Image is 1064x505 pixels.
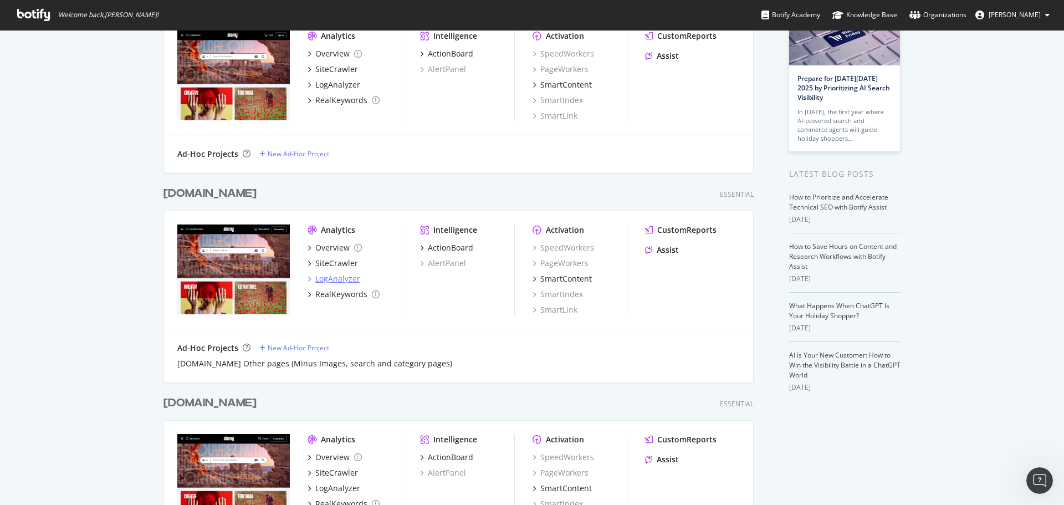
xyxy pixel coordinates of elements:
[789,215,901,225] div: [DATE]
[657,454,679,465] div: Assist
[797,108,892,143] div: In [DATE], the first year where AI-powered search and commerce agents will guide holiday shoppers…
[420,242,473,253] a: ActionBoard
[420,452,473,463] a: ActionBoard
[308,79,360,90] a: LogAnalyzer
[789,274,901,284] div: [DATE]
[533,304,577,315] a: SmartLink
[789,382,901,392] div: [DATE]
[315,79,360,90] div: LogAnalyzer
[546,30,584,42] div: Activation
[177,225,290,314] img: alamy.de
[789,350,901,380] a: AI Is Your New Customer: How to Win the Visibility Battle in a ChatGPT World
[259,149,329,159] a: New Ad-Hoc Project
[909,9,966,21] div: Organizations
[832,9,897,21] div: Knowledge Base
[720,399,754,409] div: Essential
[533,110,577,121] div: SmartLink
[163,186,257,202] div: [DOMAIN_NAME]
[420,258,466,269] a: AlertPanel
[321,434,355,445] div: Analytics
[315,273,360,284] div: LogAnalyzer
[321,30,355,42] div: Analytics
[315,467,358,478] div: SiteCrawler
[315,483,360,494] div: LogAnalyzer
[259,343,329,353] a: New Ad-Hoc Project
[533,48,594,59] div: SpeedWorkers
[315,95,367,106] div: RealKeywords
[533,95,583,106] a: SmartIndex
[428,48,473,59] div: ActionBoard
[645,454,679,465] a: Assist
[546,225,584,236] div: Activation
[645,244,679,256] a: Assist
[308,48,362,59] a: Overview
[533,273,592,284] a: SmartContent
[533,467,589,478] a: PageWorkers
[797,74,890,102] a: Prepare for [DATE][DATE] 2025 by Prioritizing AI Search Visibility
[321,225,355,236] div: Analytics
[308,483,360,494] a: LogAnalyzer
[428,452,473,463] div: ActionBoard
[789,242,897,271] a: How to Save Hours on Content and Research Workflows with Botify Assist
[966,6,1058,24] button: [PERSON_NAME]
[433,30,477,42] div: Intelligence
[720,190,754,199] div: Essential
[657,50,679,62] div: Assist
[645,50,679,62] a: Assist
[420,48,473,59] a: ActionBoard
[645,434,717,445] a: CustomReports
[789,7,900,65] img: Prepare for Black Friday 2025 by Prioritizing AI Search Visibility
[540,79,592,90] div: SmartContent
[177,358,452,369] a: [DOMAIN_NAME] Other pages (Minus Images, search and category pages)
[789,168,901,180] div: Latest Blog Posts
[177,343,238,354] div: Ad-Hoc Projects
[533,79,592,90] a: SmartContent
[533,452,594,463] a: SpeedWorkers
[433,225,477,236] div: Intelligence
[540,273,592,284] div: SmartContent
[315,289,367,300] div: RealKeywords
[540,483,592,494] div: SmartContent
[308,64,358,75] a: SiteCrawler
[308,95,380,106] a: RealKeywords
[268,149,329,159] div: New Ad-Hoc Project
[58,11,158,19] span: Welcome back, [PERSON_NAME] !
[428,242,473,253] div: ActionBoard
[657,225,717,236] div: CustomReports
[645,30,717,42] a: CustomReports
[657,434,717,445] div: CustomReports
[268,343,329,353] div: New Ad-Hoc Project
[533,64,589,75] a: PageWorkers
[308,273,360,284] a: LogAnalyzer
[789,301,889,320] a: What Happens When ChatGPT Is Your Holiday Shopper?
[433,434,477,445] div: Intelligence
[315,452,350,463] div: Overview
[546,434,584,445] div: Activation
[163,395,261,411] a: [DOMAIN_NAME]
[645,225,717,236] a: CustomReports
[315,242,350,253] div: Overview
[308,467,358,478] a: SiteCrawler
[989,10,1041,19] span: Rini Chandra
[789,323,901,333] div: [DATE]
[789,192,888,212] a: How to Prioritize and Accelerate Technical SEO with Botify Assist
[177,30,290,120] img: alamy.es
[163,186,261,202] a: [DOMAIN_NAME]
[533,258,589,269] a: PageWorkers
[420,467,466,478] a: AlertPanel
[177,149,238,160] div: Ad-Hoc Projects
[533,289,583,300] a: SmartIndex
[533,242,594,253] a: SpeedWorkers
[315,258,358,269] div: SiteCrawler
[308,289,380,300] a: RealKeywords
[420,64,466,75] a: AlertPanel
